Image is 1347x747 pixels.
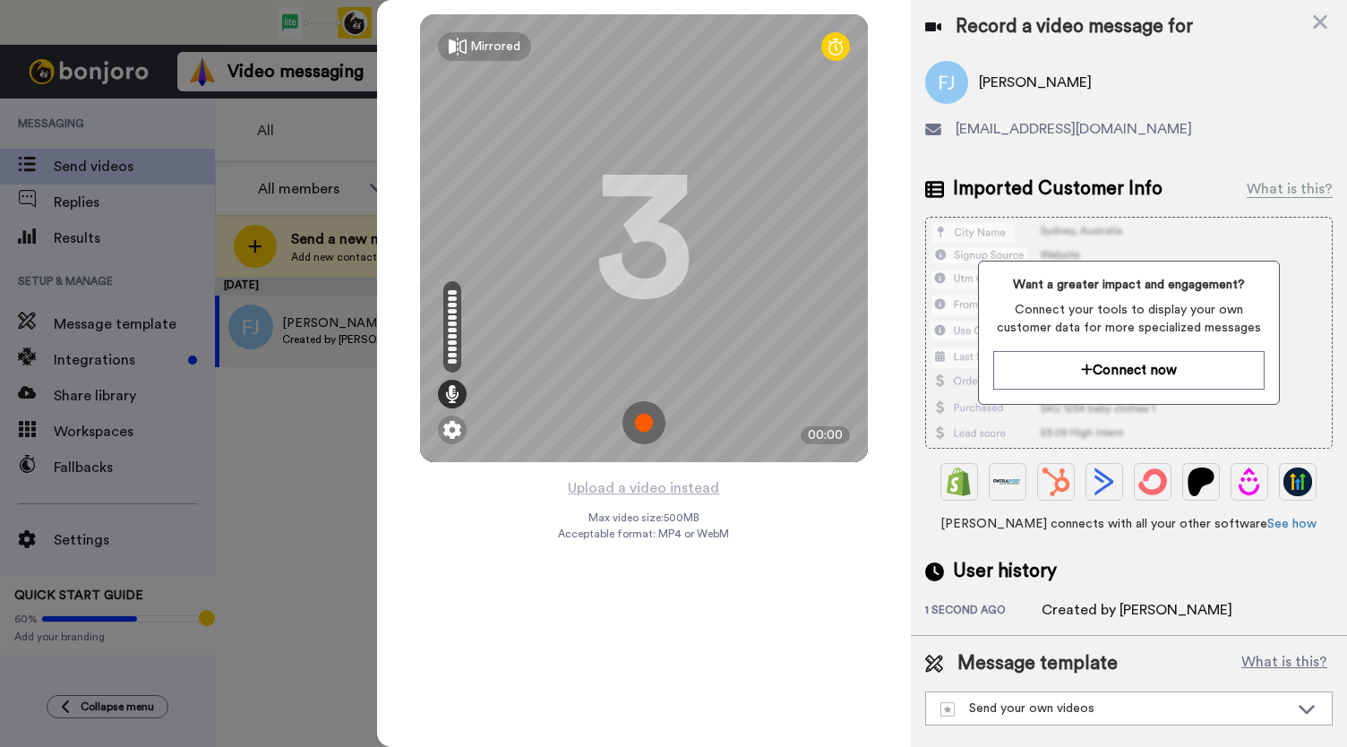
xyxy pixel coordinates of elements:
[1090,468,1119,496] img: ActiveCampaign
[1283,468,1312,496] img: GoHighLevel
[558,527,729,541] span: Acceptable format: MP4 or WebM
[1267,518,1317,530] a: See how
[945,468,974,496] img: Shopify
[953,176,1163,202] span: Imported Customer Info
[993,468,1022,496] img: Ontraport
[925,515,1333,533] span: [PERSON_NAME] connects with all your other software
[1235,468,1264,496] img: Drip
[993,351,1265,390] button: Connect now
[1247,178,1333,200] div: What is this?
[940,702,955,717] img: demo-template.svg
[801,426,850,444] div: 00:00
[1042,468,1070,496] img: Hubspot
[953,558,1057,585] span: User history
[562,477,725,500] button: Upload a video instead
[957,650,1118,677] span: Message template
[993,276,1265,294] span: Want a greater impact and engagement?
[1138,468,1167,496] img: ConvertKit
[925,603,1042,621] div: 1 second ago
[443,421,461,439] img: ic_gear.svg
[622,401,665,444] img: ic_record_start.svg
[588,511,699,525] span: Max video size: 500 MB
[1187,468,1215,496] img: Patreon
[940,700,1289,717] div: Send your own videos
[993,301,1265,337] span: Connect your tools to display your own customer data for more specialized messages
[1042,599,1232,621] div: Created by [PERSON_NAME]
[595,171,693,305] div: 3
[1236,650,1333,677] button: What is this?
